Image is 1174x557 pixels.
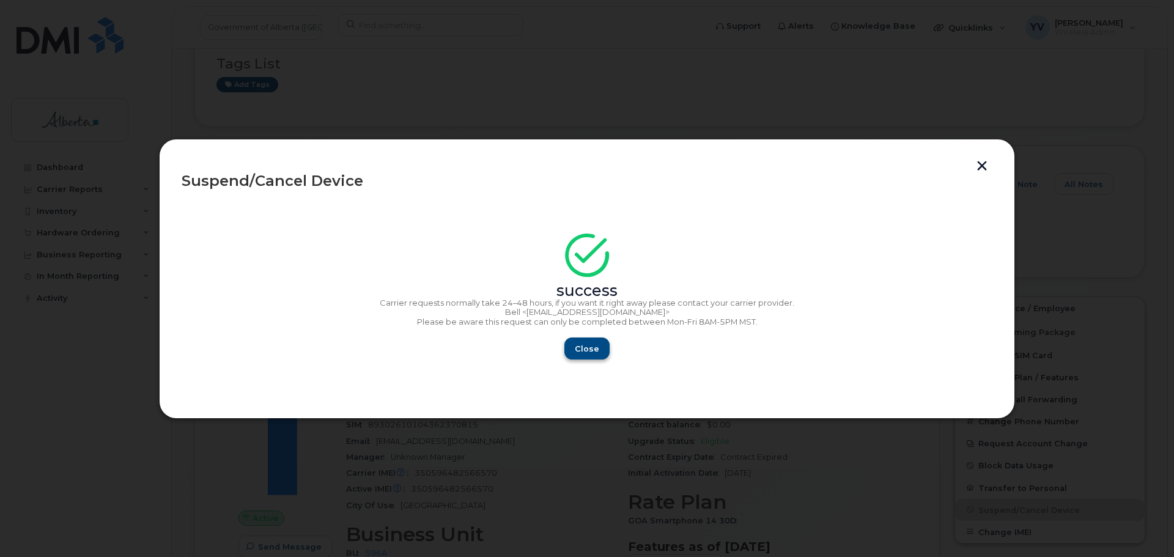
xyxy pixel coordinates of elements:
[182,308,992,317] p: Bell <[EMAIL_ADDRESS][DOMAIN_NAME]>
[564,338,610,360] button: Close
[182,174,992,188] div: Suspend/Cancel Device
[182,286,992,296] div: success
[182,298,992,308] p: Carrier requests normally take 24–48 hours, if you want it right away please contact your carrier...
[182,317,992,327] p: Please be aware this request can only be completed between Mon-Fri 8AM-5PM MST.
[575,343,599,355] span: Close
